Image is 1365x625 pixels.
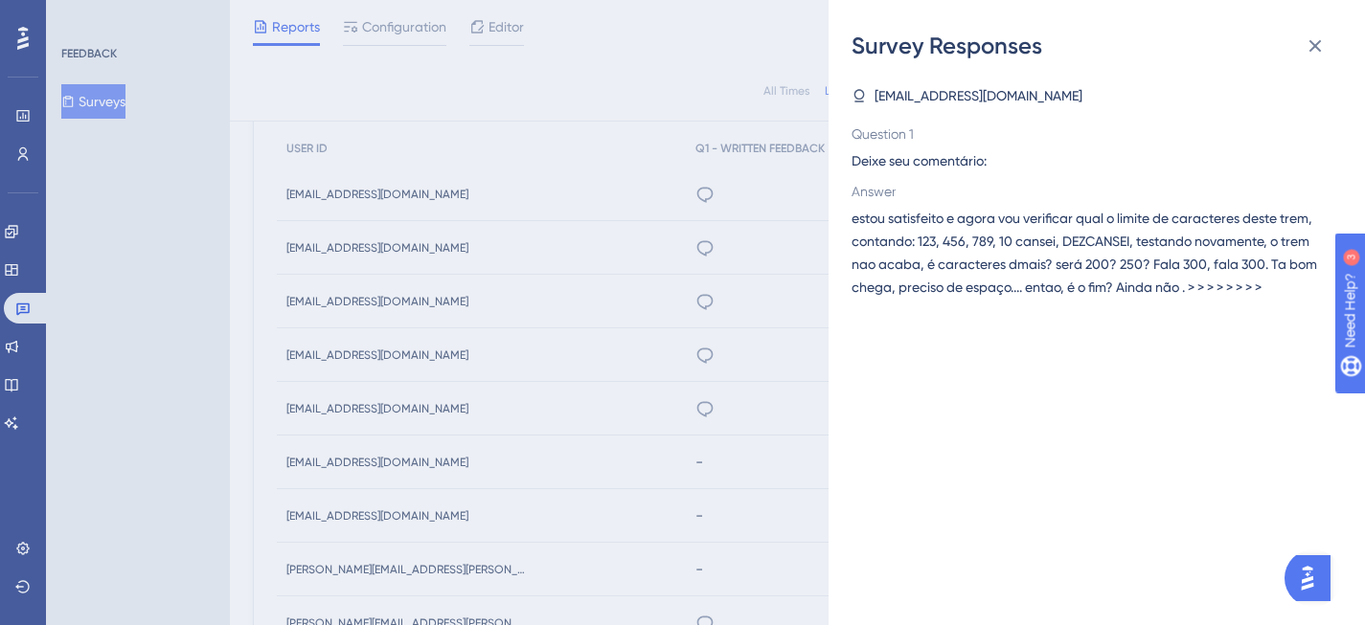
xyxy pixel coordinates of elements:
span: Need Help? [45,5,120,28]
span: estou satisfeito e agora vou verificar qual o limite de caracteres deste trem, contando: 123, 456... [852,207,1327,299]
span: Question 1 [852,123,1327,145]
div: Survey Responses [852,31,1342,61]
span: [EMAIL_ADDRESS][DOMAIN_NAME] [875,84,1082,107]
span: Answer [852,180,1327,203]
div: 3 [133,10,139,25]
span: Deixe seu comentário: [852,149,1327,172]
iframe: UserGuiding AI Assistant Launcher [1285,549,1342,607]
